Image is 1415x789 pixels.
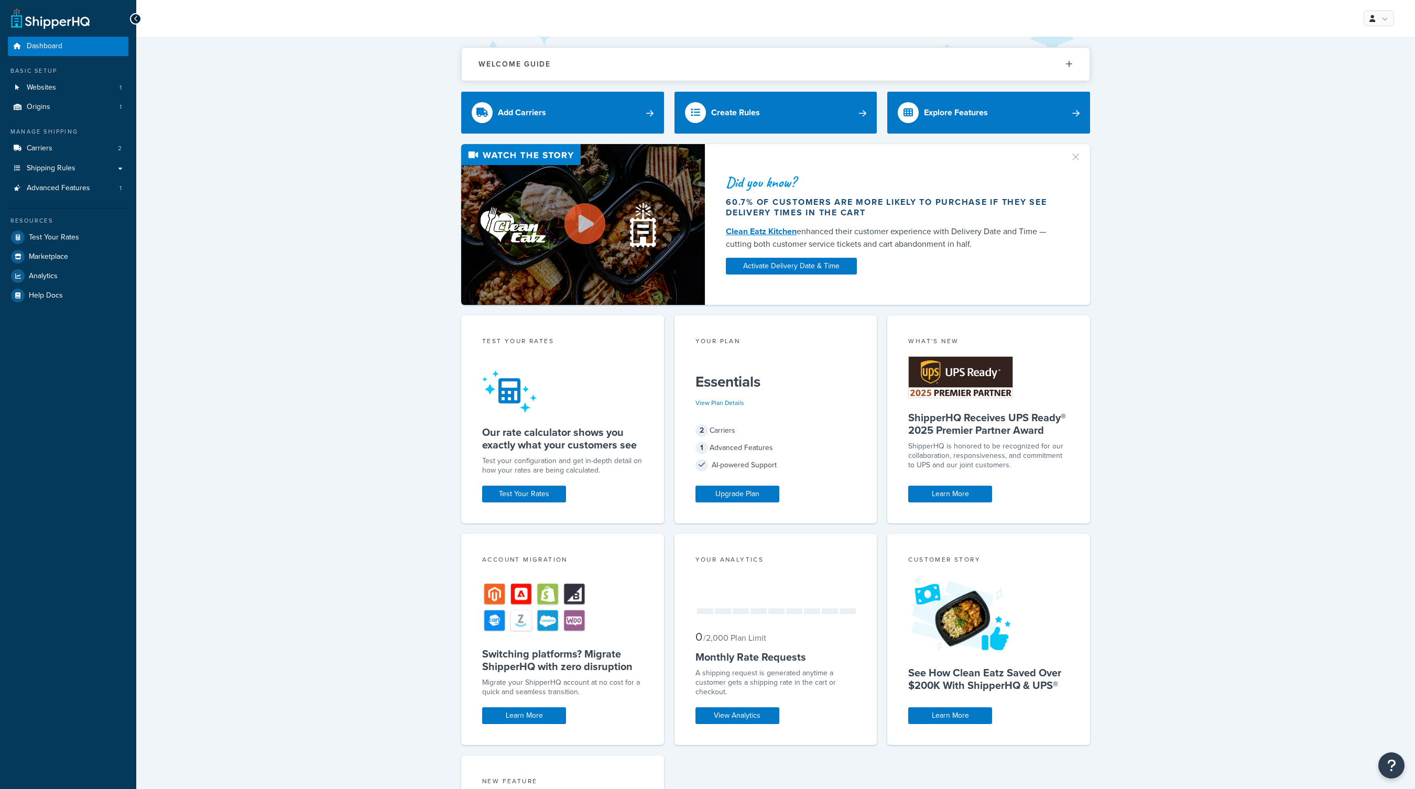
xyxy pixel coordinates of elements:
a: Upgrade Plan [695,486,779,502]
img: Video thumbnail [461,144,705,305]
li: Advanced Features [8,179,128,198]
div: What's New [908,336,1069,348]
li: Carriers [8,139,128,158]
a: Dashboard [8,37,128,56]
h5: Our rate calculator shows you exactly what your customers see [482,426,643,451]
li: Origins [8,97,128,117]
span: Help Docs [29,291,63,300]
button: Open Resource Center [1378,752,1405,779]
div: Migrate your ShipperHQ account at no cost for a quick and seamless transition. [482,678,643,697]
h5: Monthly Rate Requests [695,651,856,663]
a: Learn More [908,486,992,502]
span: Marketplace [29,253,68,261]
div: Carriers [695,423,856,438]
a: Carriers2 [8,139,128,158]
span: Carriers [27,144,52,153]
a: Add Carriers [461,92,664,134]
h5: Switching platforms? Migrate ShipperHQ with zero disruption [482,648,643,673]
div: Basic Setup [8,67,128,75]
span: Origins [27,103,50,112]
a: Marketplace [8,247,128,266]
a: Test Your Rates [482,486,566,502]
a: Origins1 [8,97,128,117]
h5: See How Clean Eatz Saved Over $200K With ShipperHQ & UPS® [908,666,1069,692]
span: 2 [118,144,122,153]
button: Welcome Guide [462,48,1090,81]
span: Dashboard [27,42,62,51]
a: Activate Delivery Date & Time [726,258,857,275]
h5: ShipperHQ Receives UPS Ready® 2025 Premier Partner Award [908,411,1069,436]
div: 60.7% of customers are more likely to purchase if they see delivery times in the cart [726,197,1057,218]
div: Create Rules [711,105,760,120]
small: / 2,000 Plan Limit [703,632,766,644]
a: Help Docs [8,286,128,305]
span: 1 [119,103,122,112]
p: ShipperHQ is honored to be recognized for our collaboration, responsiveness, and commitment to UP... [908,442,1069,470]
span: Shipping Rules [27,164,75,173]
div: enhanced their customer experience with Delivery Date and Time — cutting both customer service ti... [726,225,1057,250]
div: AI-powered Support [695,458,856,473]
span: Advanced Features [27,184,90,193]
a: Learn More [908,707,992,724]
a: Explore Features [887,92,1090,134]
li: Websites [8,78,128,97]
div: Explore Features [924,105,988,120]
a: Learn More [482,707,566,724]
a: Create Rules [674,92,877,134]
a: Advanced Features1 [8,179,128,198]
span: Analytics [29,272,58,281]
a: View Analytics [695,707,779,724]
div: Resources [8,216,128,225]
div: Your Plan [695,336,856,348]
div: Test your rates [482,336,643,348]
div: Manage Shipping [8,127,128,136]
div: A shipping request is generated anytime a customer gets a shipping rate in the cart or checkout. [695,669,856,697]
a: Clean Eatz Kitchen [726,225,797,237]
div: Account Migration [482,555,643,567]
div: New Feature [482,776,643,788]
h5: Essentials [695,374,856,390]
span: 0 [695,628,702,645]
div: Add Carriers [498,105,546,120]
span: 1 [119,184,122,193]
div: Your Analytics [695,555,856,567]
span: 1 [695,442,708,454]
div: Customer Story [908,555,1069,567]
a: Shipping Rules [8,159,128,178]
a: View Plan Details [695,398,744,408]
div: Did you know? [726,175,1057,190]
div: Advanced Features [695,441,856,455]
a: Test Your Rates [8,228,128,247]
h2: Welcome Guide [478,60,551,68]
div: Test your configuration and get in-depth detail on how your rates are being calculated. [482,456,643,475]
span: 2 [695,424,708,437]
a: Websites1 [8,78,128,97]
span: Test Your Rates [29,233,79,242]
span: Websites [27,83,56,92]
a: Analytics [8,267,128,286]
span: 1 [119,83,122,92]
